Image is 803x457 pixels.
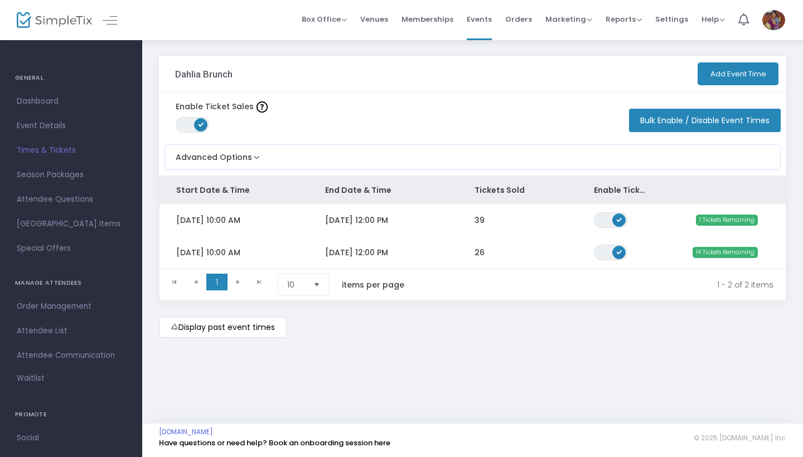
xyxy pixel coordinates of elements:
[17,373,45,384] span: Waitlist
[308,176,457,204] th: End Date & Time
[17,119,125,133] span: Event Details
[693,247,758,258] span: 14 Tickets Remaining
[176,215,240,226] span: [DATE] 10:00 AM
[17,324,125,338] span: Attendee List
[629,109,781,132] button: Bulk Enable / Disable Event Times
[360,5,388,33] span: Venues
[159,317,287,338] m-button: Display past event times
[17,241,125,256] span: Special Offers
[309,274,325,295] button: Select
[17,143,125,158] span: Times & Tickets
[302,14,347,25] span: Box Office
[15,403,127,426] h4: PROMOTE
[176,247,240,258] span: [DATE] 10:00 AM
[694,434,786,443] span: © 2025 [DOMAIN_NAME] Inc.
[15,67,127,89] h4: GENERAL
[159,176,308,204] th: Start Date & Time
[176,101,268,113] label: Enable Ticket Sales
[702,14,725,25] span: Help
[606,14,642,25] span: Reports
[17,94,125,109] span: Dashboard
[199,121,204,127] span: ON
[475,215,485,226] span: 39
[325,247,388,258] span: [DATE] 12:00 PM
[342,279,404,290] label: items per page
[17,168,125,182] span: Season Packages
[505,5,532,33] span: Orders
[467,5,492,33] span: Events
[616,249,622,254] span: ON
[257,101,268,113] img: question-mark
[17,348,125,363] span: Attendee Communication
[616,216,622,222] span: ON
[545,14,592,25] span: Marketing
[577,176,666,204] th: Enable Ticket Sales
[17,192,125,207] span: Attendee Questions
[458,176,577,204] th: Tickets Sold
[698,62,778,85] button: Add Event Time
[17,431,125,445] span: Social
[655,5,688,33] span: Settings
[159,437,390,448] a: Have questions or need help? Book an onboarding session here
[159,427,213,436] a: [DOMAIN_NAME]
[287,279,304,290] span: 10
[17,217,125,231] span: [GEOGRAPHIC_DATA] Items
[696,215,758,226] span: 1 Tickets Remaining
[325,215,388,226] span: [DATE] 12:00 PM
[475,247,485,258] span: 26
[165,145,262,163] button: Advanced Options
[15,272,127,294] h4: MANAGE ATTENDEES
[175,69,233,80] h3: Dahlia Brunch
[17,299,125,314] span: Order Management
[428,274,773,296] kendo-pager-info: 1 - 2 of 2 items
[159,176,786,269] div: Data table
[401,5,453,33] span: Memberships
[206,274,228,290] span: Page 1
